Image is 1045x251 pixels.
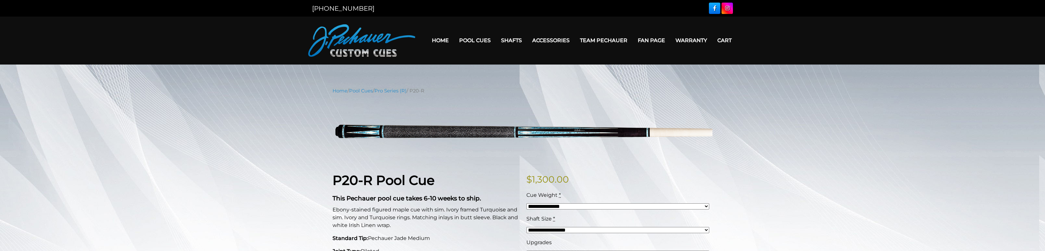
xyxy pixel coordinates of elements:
[312,5,374,12] a: [PHONE_NUMBER]
[308,24,415,57] img: Pechauer Custom Cues
[427,32,454,49] a: Home
[526,174,569,185] bdi: 1,300.00
[333,87,712,94] nav: Breadcrumb
[526,174,532,185] span: $
[333,172,434,188] strong: P20-R Pool Cue
[553,216,555,222] abbr: required
[526,239,552,245] span: Upgrades
[333,88,347,94] a: Home
[333,235,368,241] strong: Standard Tip:
[526,192,558,198] span: Cue Weight
[527,32,575,49] a: Accessories
[559,192,561,198] abbr: required
[575,32,633,49] a: Team Pechauer
[633,32,670,49] a: Fan Page
[712,32,737,49] a: Cart
[333,234,519,242] p: Pechauer Jade Medium
[496,32,527,49] a: Shafts
[333,195,481,202] strong: This Pechauer pool cue takes 6-10 weeks to ship.
[526,216,552,222] span: Shaft Size
[670,32,712,49] a: Warranty
[333,206,519,229] p: Ebony-stained figured maple cue with sim. Ivory framed Turquoise and sim. Ivory and Turquoise rin...
[349,88,373,94] a: Pool Cues
[454,32,496,49] a: Pool Cues
[374,88,407,94] a: Pro Series (R)
[333,99,712,162] img: p20-R.png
